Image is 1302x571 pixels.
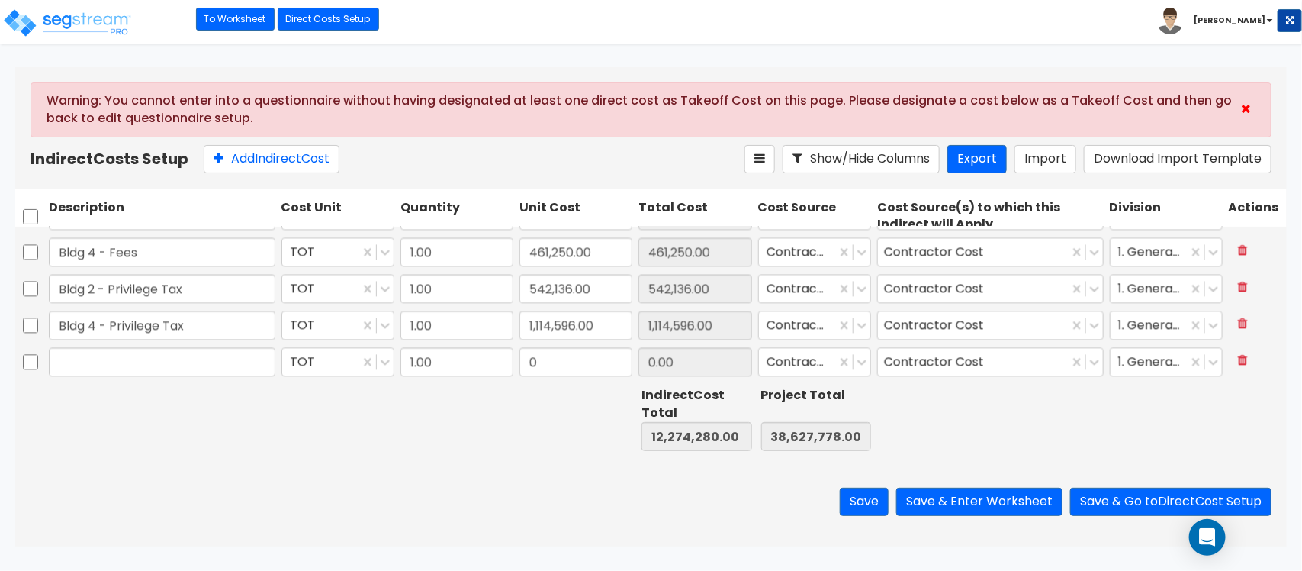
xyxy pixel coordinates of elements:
div: Warning: You cannot enter into a questionnaire without having designated at least one direct cost... [47,92,1236,127]
button: Delete Row [1229,347,1257,374]
div: Cost Source(s) to which this Indirect will Apply [874,196,1107,237]
button: Delete Row [1229,274,1257,301]
div: Cost Source [755,196,874,237]
button: Show/Hide Columns [783,145,940,173]
div: Contractor Cost [884,350,990,374]
div: Contractor Cost [884,277,990,301]
div: Description [46,196,278,237]
div: TOT [281,237,394,266]
div: 1. General Requirements [1110,311,1223,340]
div: TOT [281,347,394,376]
button: Import [1014,145,1076,173]
div: Actions [1226,196,1287,237]
div: Contractor Cost [877,237,1104,266]
b: Indirect Costs Setup [31,148,188,169]
div: Total Cost [635,196,754,237]
div: Contractor Cost [884,240,990,264]
button: Download Import Template [1084,145,1271,173]
div: Contractor Cost [758,311,871,340]
div: Cost Unit [278,196,397,237]
button: Save & Enter Worksheet [896,488,1062,516]
div: Indirect Cost Total [641,387,751,422]
div: Contractor Cost [758,237,871,266]
div: Contractor Cost [877,274,1104,303]
div: Contractor Cost [877,311,1104,340]
button: AddIndirectCost [204,145,339,173]
div: Contractor Cost [758,347,871,376]
div: Quantity [397,196,516,237]
button: Save [840,488,889,516]
b: [PERSON_NAME] [1194,15,1265,26]
div: Contractor Cost [877,347,1104,376]
div: Project Total [761,387,871,405]
a: To Worksheet [196,8,275,31]
div: TOT [281,311,394,340]
div: Open Intercom Messenger [1189,519,1226,556]
button: Delete Row [1229,311,1257,337]
div: 1. General Requirements [1110,347,1223,376]
button: Export [947,145,1007,173]
div: TOT [281,274,394,303]
div: 1. General Requirements [1110,274,1223,303]
div: Unit Cost [516,196,635,237]
div: 1. General Requirements [1110,237,1223,266]
div: Contractor Cost [758,274,871,303]
button: Delete Row [1229,237,1257,264]
div: Contractor Cost [884,314,990,337]
a: Direct Costs Setup [278,8,379,31]
button: Reorder Items [744,145,775,173]
img: avatar.png [1157,8,1184,34]
img: logo_pro_r.png [2,8,132,38]
button: Save & Go toDirectCost Setup [1070,488,1271,516]
div: Division [1107,196,1226,237]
